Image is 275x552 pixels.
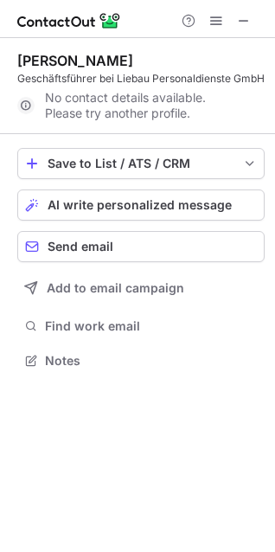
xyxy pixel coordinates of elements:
span: Notes [45,353,258,369]
span: AI write personalized message [48,198,232,212]
img: ContactOut v5.3.10 [17,10,121,31]
button: Send email [17,231,265,262]
button: save-profile-one-click [17,148,265,179]
div: Save to List / ATS / CRM [48,157,234,170]
button: Find work email [17,314,265,338]
button: Add to email campaign [17,273,265,304]
span: Find work email [45,318,258,334]
button: Notes [17,349,265,373]
span: Add to email campaign [47,281,184,295]
div: Geschäftsführer bei Liebau Personaldienste GmbH [17,71,265,87]
button: AI write personalized message [17,189,265,221]
div: No contact details available. Please try another profile. [17,92,265,119]
div: [PERSON_NAME] [17,52,133,69]
span: Send email [48,240,113,254]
